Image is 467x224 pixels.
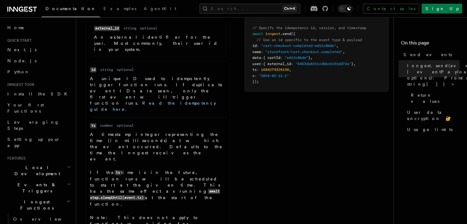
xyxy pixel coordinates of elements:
[100,2,140,17] a: Examples
[5,179,72,196] button: Events & Triggers
[285,56,308,60] span: "ed12c8bde"
[140,2,180,17] a: AgentKit
[291,32,295,36] span: ({
[90,75,226,112] p: A unique ID used to idempotently trigger function runs. If duplicate event IDs are seen, only the...
[261,50,263,54] span: :
[261,44,336,48] span: "cart-checkout-completed-ed12c8bde"
[252,56,261,60] span: data
[353,62,356,66] span: ,
[90,67,96,72] code: id
[295,62,351,66] span: "6463da8211cdbbcb191dd7da"
[90,123,96,128] code: ts
[308,56,310,60] span: }
[403,52,452,58] span: Send events
[7,137,60,148] span: Setting up your app
[140,26,157,31] dd: optional
[100,123,113,128] dd: number
[252,68,257,72] span: ts
[283,6,297,12] kbd: Ctrl+K
[263,56,280,60] span: { cartId
[94,26,120,31] code: external_id
[90,169,226,207] p: If the time is in the future, function runs will be scheduled to start at the given time. This ha...
[257,68,259,72] span: :
[5,182,67,194] span: Events & Triggers
[411,92,460,104] span: Return values
[115,170,121,175] code: ts
[7,69,30,74] span: Python
[252,26,366,30] span: // Specify the idempotency id, version, and timestamp
[401,49,460,60] a: Send events
[5,44,72,55] a: Next.js
[5,66,72,77] a: Python
[405,60,460,90] a: inngest.send(eventPayload | eventPayload[], options): Promise<{ ids: string[] }>
[261,62,263,66] span: :
[363,4,419,14] a: Contact sales
[252,74,255,78] span: v
[252,62,261,66] span: user
[336,44,338,48] span: ,
[94,34,222,52] p: An external identifier for the user. Most commonly, their user id in your system.
[280,32,291,36] span: .send
[144,6,176,11] span: AgentKit
[5,199,66,211] span: Inngest Functions
[5,164,67,177] span: Local Development
[117,67,134,72] dd: optional
[338,5,353,12] button: Toggle dark mode
[289,68,291,72] span: ,
[7,58,37,63] span: Node.js
[252,32,263,36] span: await
[252,14,259,18] span: });
[7,102,44,114] span: Your first Functions
[5,156,25,161] span: Features
[7,25,25,31] span: Home
[13,217,76,222] span: Overview
[257,44,259,48] span: :
[252,50,261,54] span: name
[5,55,72,66] a: Node.js
[252,44,257,48] span: id
[45,6,96,11] span: Documentation
[408,90,460,107] a: Return values
[100,67,113,72] dd: string
[407,126,453,133] span: Usage limits
[5,82,34,87] span: Inngest tour
[261,68,289,72] span: 1684274328198
[5,88,72,99] a: Install the SDK
[422,4,462,14] a: Sign Up
[123,26,136,31] dd: string
[405,124,460,135] a: Usage limits
[5,117,72,134] a: Leveraging Steps
[5,38,32,43] span: Quick start
[255,74,257,78] span: :
[263,62,291,66] span: { external_id
[5,162,72,179] button: Local Development
[257,38,362,42] span: // Use an id specific to the event type & payload
[7,91,71,96] span: Install the SDK
[265,32,280,36] span: inngest
[405,107,460,124] a: User data encryption 🔐
[343,50,345,54] span: ,
[42,2,100,17] a: Documentation
[401,39,460,49] h4: On this page
[5,134,72,151] a: Setting up your app
[5,196,72,214] button: Inngest Functions
[407,109,460,122] span: User data encryption 🔐
[261,56,263,60] span: :
[351,62,353,66] span: }
[90,131,226,162] p: A timestamp integer representing the time (in milliseconds) at which the event occurred. Defaults...
[90,101,216,112] a: Read the idempotency guide here
[7,120,59,131] span: Leveraging Steps
[103,6,136,11] span: Examples
[280,56,282,60] span: :
[291,62,293,66] span: :
[310,56,313,60] span: ,
[7,47,37,52] span: Next.js
[265,50,343,54] span: "storefront/cart.checkout.completed"
[259,74,289,78] span: "2024-05-15.1"
[5,99,72,117] a: Your first Functions
[200,4,300,14] button: Search...Ctrl+K
[117,123,134,128] dd: optional
[90,14,226,21] div: Properties
[252,79,259,84] span: });
[5,22,72,33] a: Home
